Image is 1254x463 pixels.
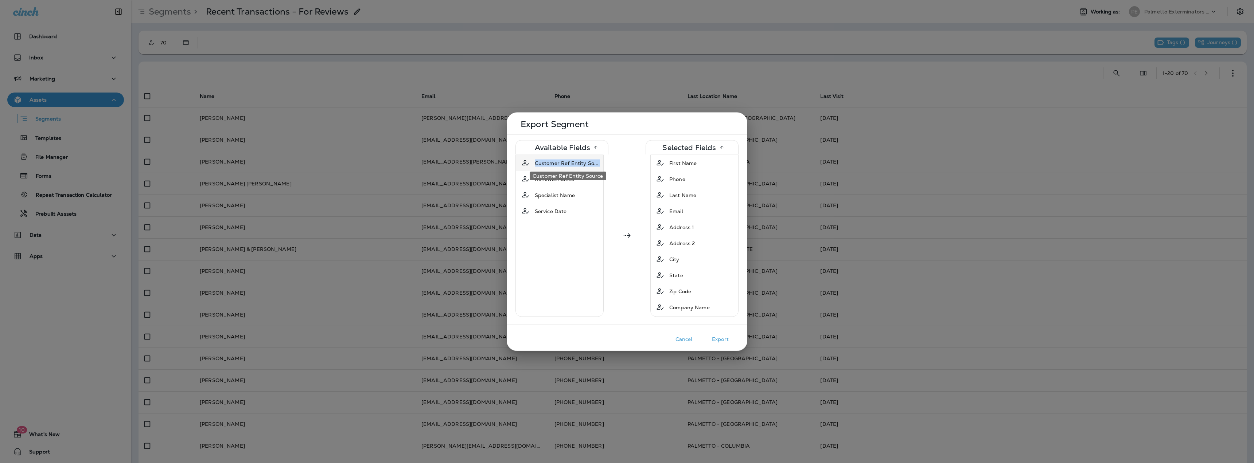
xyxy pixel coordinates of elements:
[521,121,736,127] p: Export Segment
[535,207,567,215] span: Service Date
[669,239,695,247] span: Address 2
[669,287,691,295] span: Zip Code
[669,271,683,279] span: State
[669,223,694,231] span: Address 1
[535,144,590,150] p: Available Fields
[702,333,739,345] button: Export
[535,191,575,199] span: Specialist Name
[535,159,599,166] span: Customer Ref Entity So...
[669,303,710,311] span: Company Name
[666,333,702,345] button: Cancel
[590,142,601,153] button: Sort by name
[669,191,696,199] span: Last Name
[530,172,606,180] div: Customer Ref Entity Source
[669,207,683,215] span: Email
[669,159,697,166] span: First Name
[669,175,685,183] span: Phone
[669,255,679,263] span: City
[662,144,716,150] p: Selected Fields
[716,142,727,153] button: Sort by name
